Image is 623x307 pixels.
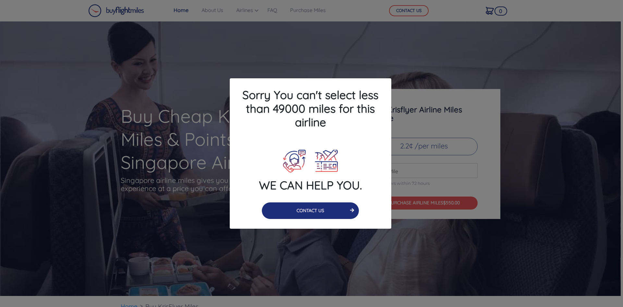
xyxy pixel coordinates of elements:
[262,207,359,213] a: CONTACT US
[230,178,391,192] h4: WE CAN HELP YOU.
[283,150,306,173] img: Call
[315,150,338,173] img: Plane Ticket
[230,78,391,139] h4: Sorry You can't select less than 49000 miles for this airline
[262,202,359,219] button: CONTACT US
